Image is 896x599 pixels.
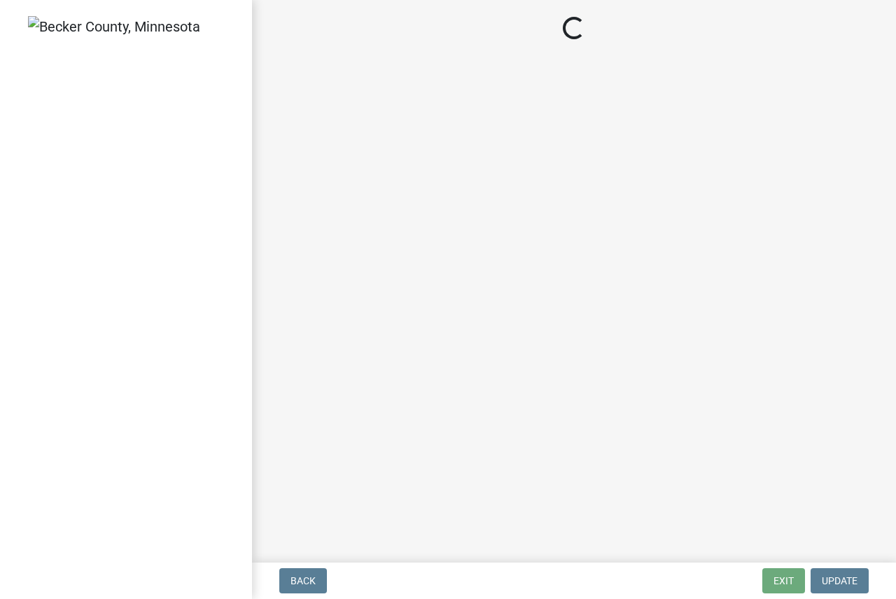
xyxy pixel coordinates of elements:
[279,568,327,593] button: Back
[762,568,805,593] button: Exit
[822,575,857,586] span: Update
[290,575,316,586] span: Back
[28,16,200,37] img: Becker County, Minnesota
[811,568,869,593] button: Update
